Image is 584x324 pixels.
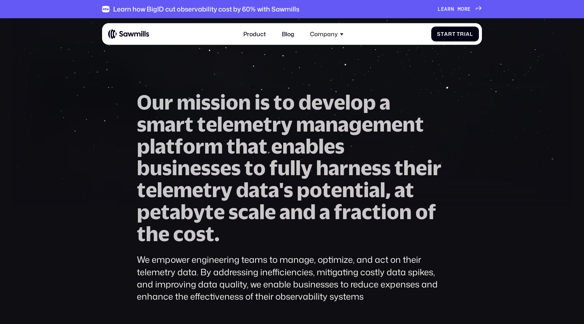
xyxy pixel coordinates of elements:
[137,113,146,135] span: s
[150,135,155,157] span: l
[236,179,249,201] span: d
[253,157,266,179] span: o
[467,6,471,12] span: e
[460,31,464,37] span: r
[315,113,325,135] span: a
[415,201,428,223] span: o
[339,157,348,179] span: r
[228,201,238,223] span: s
[363,179,369,201] span: i
[222,113,234,135] span: e
[403,157,416,179] span: h
[464,6,468,12] span: r
[193,201,205,223] span: y
[259,201,265,223] span: l
[211,91,220,113] span: s
[334,201,342,223] span: f
[231,157,241,179] span: s
[444,6,447,12] span: a
[162,157,172,179] span: s
[372,201,381,223] span: t
[416,157,427,179] span: e
[348,157,361,179] span: n
[211,157,220,179] span: s
[380,179,385,201] span: l
[319,201,330,223] span: a
[298,91,311,113] span: d
[363,91,376,113] span: p
[399,201,412,223] span: n
[235,135,248,157] span: h
[372,157,381,179] span: s
[334,91,345,113] span: e
[447,6,451,12] span: r
[226,135,235,157] span: t
[157,179,162,201] span: l
[273,91,282,113] span: t
[281,113,292,135] span: y
[220,157,231,179] span: e
[316,157,328,179] span: h
[137,253,447,302] div: We empower engineering teams to manage, optimize, and act on their telemetry data. By addressing ...
[381,201,387,223] span: i
[355,179,363,201] span: t
[295,157,301,179] span: l
[137,157,150,179] span: b
[244,157,253,179] span: t
[433,157,441,179] span: r
[271,135,282,157] span: e
[137,179,146,201] span: t
[403,113,415,135] span: n
[380,91,390,113] span: a
[350,91,363,113] span: o
[195,91,201,113] span: i
[172,157,177,179] span: i
[155,135,166,157] span: a
[254,91,260,113] span: i
[441,31,444,37] span: t
[306,26,348,42] div: Company
[252,113,263,135] span: e
[361,157,372,179] span: e
[290,157,295,179] span: l
[196,223,205,245] span: s
[387,201,399,223] span: o
[306,135,318,157] span: b
[192,179,203,201] span: e
[166,135,175,157] span: t
[238,91,251,113] span: n
[311,91,322,113] span: e
[373,113,391,135] span: m
[297,179,310,201] span: p
[164,91,173,113] span: r
[405,179,414,201] span: t
[295,135,306,157] span: a
[464,31,466,37] span: i
[290,201,303,223] span: n
[176,113,185,135] span: r
[381,157,391,179] span: s
[150,201,161,223] span: e
[150,157,162,179] span: u
[369,179,380,201] span: a
[351,201,362,223] span: a
[282,135,295,157] span: n
[248,135,259,157] span: a
[214,201,225,223] span: e
[310,179,322,201] span: o
[165,113,176,135] span: a
[391,113,403,135] span: e
[438,6,441,12] span: L
[185,113,193,135] span: t
[221,179,232,201] span: y
[158,223,169,245] span: e
[161,201,170,223] span: t
[259,135,267,157] span: t
[152,91,164,113] span: u
[310,30,338,38] div: Company
[197,113,206,135] span: t
[217,113,222,135] span: l
[137,135,150,157] span: p
[394,179,405,201] span: a
[201,91,211,113] span: s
